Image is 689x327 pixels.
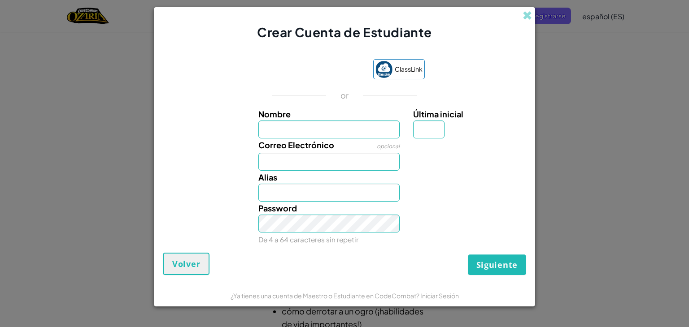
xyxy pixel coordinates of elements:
[258,172,277,182] span: Alias
[257,24,432,40] span: Crear Cuenta de Estudiante
[258,203,297,213] span: Password
[340,90,349,101] p: or
[258,140,334,150] span: Correo Electrónico
[258,109,291,119] span: Nombre
[377,143,400,150] span: opcional
[395,63,423,76] span: ClassLink
[468,254,526,275] button: Siguiente
[413,109,463,119] span: Última inicial
[163,253,209,275] button: Volver
[258,235,358,244] small: De 4 a 64 caracteres sin repetir
[420,292,459,300] a: Iniciar Sesión
[172,258,200,269] span: Volver
[375,61,392,78] img: classlink-logo-small.png
[260,60,369,80] iframe: Botón Iniciar sesión con Google
[231,292,420,300] span: ¿Ya tienes una cuenta de Maestro o Estudiante en CodeCombat?
[476,259,518,270] span: Siguiente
